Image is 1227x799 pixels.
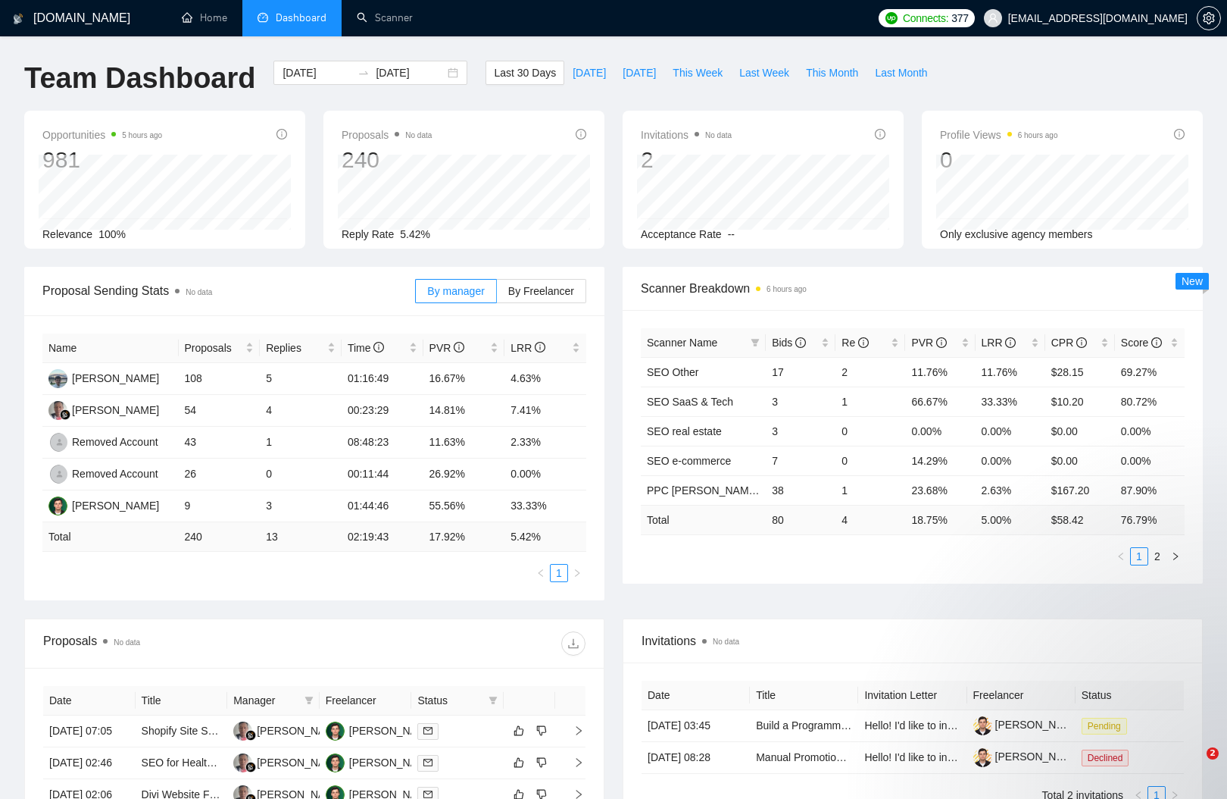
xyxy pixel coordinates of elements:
span: Proposals [342,126,432,144]
td: $0.00 [1045,446,1115,475]
td: 2.63% [976,475,1045,505]
a: MS[PERSON_NAME] [326,724,436,736]
div: [PERSON_NAME] [257,722,344,739]
img: RA [50,465,69,484]
div: Removed Account [72,465,158,482]
td: 9 [179,490,261,522]
td: Shopify Site Speed Optimization for SEO [136,716,228,747]
span: filter [489,696,498,705]
span: left [1116,552,1126,561]
th: Manager [227,686,320,716]
a: searchScanner [357,11,413,24]
span: Last Month [875,64,927,81]
span: Scanner Name [647,337,717,349]
img: RA [50,433,69,452]
span: user [988,13,998,23]
td: Total [42,522,179,552]
span: swap-right [357,67,370,79]
td: 7 [766,446,835,475]
span: No data [705,131,732,139]
span: LRR [982,337,1016,349]
span: dashboard [258,12,268,23]
td: 5 [260,363,342,395]
span: Status [417,692,482,709]
time: 6 hours ago [1018,131,1058,139]
td: 240 [179,522,261,552]
span: No data [713,638,739,646]
span: info-circle [1005,337,1016,348]
td: 80 [766,505,835,534]
td: Build a Programmatic SEO Website With Wordpress [750,710,858,742]
div: Removed Account [72,434,158,450]
td: 1 [260,427,342,459]
div: [PERSON_NAME] [257,754,344,771]
span: filter [485,689,501,712]
td: [DATE] 02:46 [43,747,136,779]
td: $10.20 [1045,387,1115,416]
span: 100% [98,228,126,240]
td: 00:23:29 [342,395,423,427]
span: Replies [266,340,324,356]
td: 0.00% [976,446,1045,475]
li: Next Page [1166,547,1185,566]
td: 2.33% [504,427,586,459]
span: This Month [806,64,858,81]
td: 33.33% [976,387,1045,416]
td: 2 [835,357,905,387]
button: left [1112,547,1130,566]
td: 17 [766,357,835,387]
button: right [1166,547,1185,566]
td: 0.00% [905,416,975,446]
td: $0.00 [1045,416,1115,446]
td: Manual Promotion and Installation of Chrome Extension [750,742,858,774]
span: right [1171,552,1180,561]
td: 0.00% [976,416,1045,446]
span: Relevance [42,228,92,240]
td: 26.92% [423,459,505,490]
a: WW[PERSON_NAME] [48,403,159,415]
td: 4.63% [504,363,586,395]
span: info-circle [1076,337,1087,348]
td: 16.67% [423,363,505,395]
span: No data [114,638,140,647]
th: Replies [260,334,342,363]
div: 0 [940,146,1058,174]
div: 2 [641,146,732,174]
div: 240 [342,146,432,174]
span: [DATE] [623,64,656,81]
span: Bids [772,337,806,349]
span: Dashboard [276,11,326,24]
td: 1 [835,387,905,416]
span: right [573,569,582,578]
span: info-circle [454,342,464,352]
td: 0.00% [1115,446,1185,475]
button: Last 30 Days [485,61,564,85]
a: SEO e-commerce [647,455,731,467]
a: MS[PERSON_NAME] [48,499,159,511]
span: Time [348,342,384,354]
td: $167.20 [1045,475,1115,505]
div: [PERSON_NAME] [72,497,159,514]
button: dislike [532,722,551,740]
td: 33.33% [504,490,586,522]
th: Proposals [179,334,261,363]
img: WW [48,401,67,420]
img: MS [326,722,345,741]
span: right [561,757,584,768]
span: Last 30 Days [494,64,556,81]
td: 76.79 % [1115,505,1185,534]
td: 01:16:49 [342,363,423,395]
a: YM[PERSON_NAME] [48,371,159,384]
img: WW [233,722,252,741]
span: [DATE] [573,64,606,81]
td: 87.90% [1115,475,1185,505]
a: Build a Programmatic SEO Website With Wordpress [756,719,1002,732]
span: info-circle [875,129,885,139]
span: filter [748,331,763,354]
li: 1 [1130,547,1148,566]
td: $ 58.42 [1045,505,1115,534]
td: 13 [260,522,342,552]
span: Proposal Sending Stats [42,281,415,300]
a: setting [1197,12,1221,24]
th: Date [43,686,136,716]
